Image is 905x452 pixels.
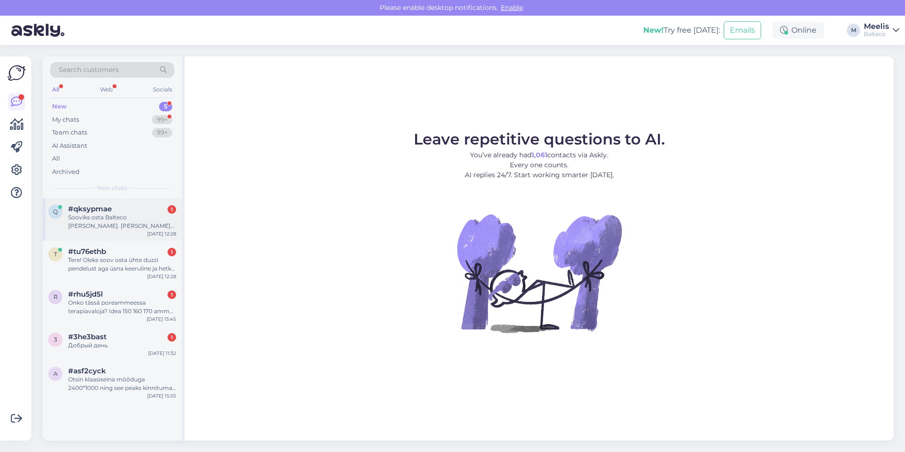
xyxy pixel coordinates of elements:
div: [DATE] 13:45 [147,316,176,323]
div: New [52,102,67,111]
div: 1 [168,290,176,299]
div: Onko tässä poreammeessa terapiavaloja? Idea 150 160 170 amme kyseessä. Tai saako siihen asentaa e... [68,298,176,316]
span: Search customers [59,65,119,75]
div: Tere! Oleks soov osta ühte duzzi pendelust aga üsna keeruline ja hetkel isegi võiks õelda võimatu... [68,256,176,273]
div: Meelis [864,23,889,30]
div: M [847,24,860,37]
span: #qksypmae [68,205,112,213]
b: 1,061 [532,151,547,159]
div: 1 [168,205,176,214]
span: New chats [97,184,127,192]
div: 1 [168,333,176,342]
div: All [52,154,60,163]
span: a [53,370,58,377]
img: No Chat active [454,188,624,358]
img: Askly Logo [8,64,26,82]
span: r [53,293,58,300]
span: Leave repetitive questions to AI. [414,130,665,148]
div: All [50,83,61,96]
div: Sooviks osta Balteco [PERSON_NAME]. [PERSON_NAME] on tarneaeg? [68,213,176,230]
div: My chats [52,115,79,125]
div: Try free [DATE]: [643,25,720,36]
div: [DATE] 11:32 [148,350,176,357]
div: [DATE] 12:28 [147,273,176,280]
span: #asf2cyck [68,367,106,375]
div: Socials [151,83,174,96]
span: #rhu5jd5l [68,290,103,298]
button: Emails [724,21,761,39]
div: 5 [159,102,172,111]
div: Online [772,22,824,39]
p: You’ve already had contacts via Askly. Every one counts. AI replies 24/7. Start working smarter [... [414,150,665,180]
div: Team chats [52,128,87,137]
span: q [53,208,58,215]
span: 3 [54,336,57,343]
div: AI Assistant [52,141,87,151]
div: Archived [52,167,80,177]
div: Otsin klaasiseina mõõduga 2400*1000 ning see peaks kinnituma põrandale, seinale [PERSON_NAME]. La... [68,375,176,392]
div: 99+ [152,128,172,137]
div: 1 [168,248,176,256]
div: Balteco [864,30,889,38]
div: Добрый день [68,341,176,350]
a: MeelisBalteco [864,23,899,38]
span: #3he3bast [68,333,106,341]
span: t [54,251,57,258]
b: New! [643,26,664,35]
div: [DATE] 15:55 [147,392,176,399]
div: [DATE] 12:28 [147,230,176,237]
div: Web [98,83,115,96]
span: Enable [498,3,526,12]
div: 99+ [152,115,172,125]
span: #tu76ethb [68,247,106,256]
